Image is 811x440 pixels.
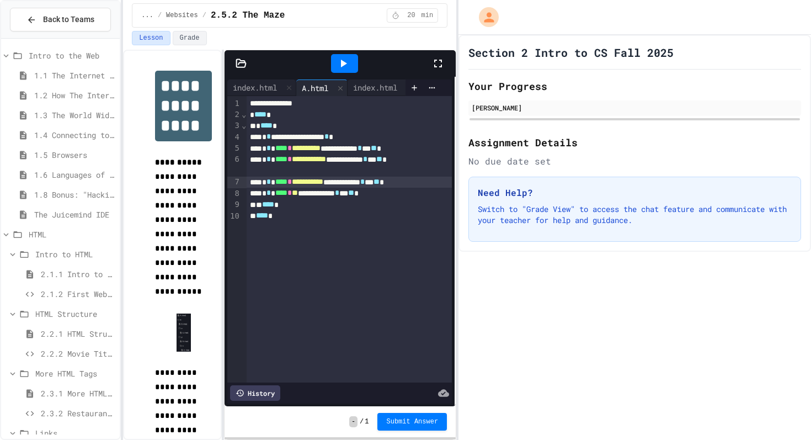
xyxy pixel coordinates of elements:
span: Intro to HTML [35,248,115,260]
span: 1.3 The World Wide Web [34,109,115,121]
button: Grade [173,31,207,45]
span: 2.1.1 Intro to HTML [41,268,115,280]
h2: Your Progress [468,78,801,94]
span: Submit Answer [386,417,438,426]
span: 1.6 Languages of the Web [34,169,115,181]
span: HTML [29,229,115,240]
span: - [349,416,358,427]
span: / [202,11,206,20]
span: More HTML Tags [35,368,115,379]
span: 2.2.1 HTML Structure [41,328,115,340]
div: No due date set [468,155,801,168]
span: Links [35,427,115,439]
button: Submit Answer [377,413,447,431]
span: 2.3.2 Restaurant Menu [41,407,115,419]
span: Websites [166,11,198,20]
span: ... [141,11,153,20]
span: 20 [403,11,420,20]
span: 1.4 Connecting to a Website [34,129,115,141]
span: 2.3.1 More HTML Tags [41,388,115,399]
span: Intro to the Web [29,50,115,61]
div: My Account [467,4,501,30]
span: min [421,11,434,20]
span: 1.5 Browsers [34,149,115,161]
h1: Section 2 Intro to CS Fall 2025 [468,45,674,60]
span: / [158,11,162,20]
span: 2.5.2 The Maze [211,9,285,22]
span: 1.1 The Internet and its Impact on Society [34,70,115,81]
span: The Juicemind IDE [34,209,115,220]
span: HTML Structure [35,308,115,320]
button: Lesson [132,31,170,45]
span: Back to Teams [43,14,94,25]
span: 2.2.2 Movie Title [41,348,115,359]
div: [PERSON_NAME] [472,103,798,113]
h3: Need Help? [478,186,792,199]
p: Switch to "Grade View" to access the chat feature and communicate with your teacher for help and ... [478,204,792,226]
span: / [360,417,364,426]
h2: Assignment Details [468,135,801,150]
button: Back to Teams [10,8,111,31]
span: 2.1.2 First Webpage [41,288,115,300]
span: 1 [365,417,369,426]
span: 1.2 How The Internet Works [34,89,115,101]
span: 1.8 Bonus: "Hacking" The Web [34,189,115,200]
